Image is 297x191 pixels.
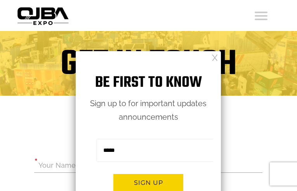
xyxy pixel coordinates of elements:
h3: WE WOULD LIKE TO HEAR FROM YOU. [21,79,276,88]
label: Your Name [38,159,76,171]
h1: Be first to know [83,71,214,95]
a: Close [212,54,218,60]
h1: GET IN TOUCH [61,50,237,79]
p: Sign up to for important updates announcements [83,97,214,124]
